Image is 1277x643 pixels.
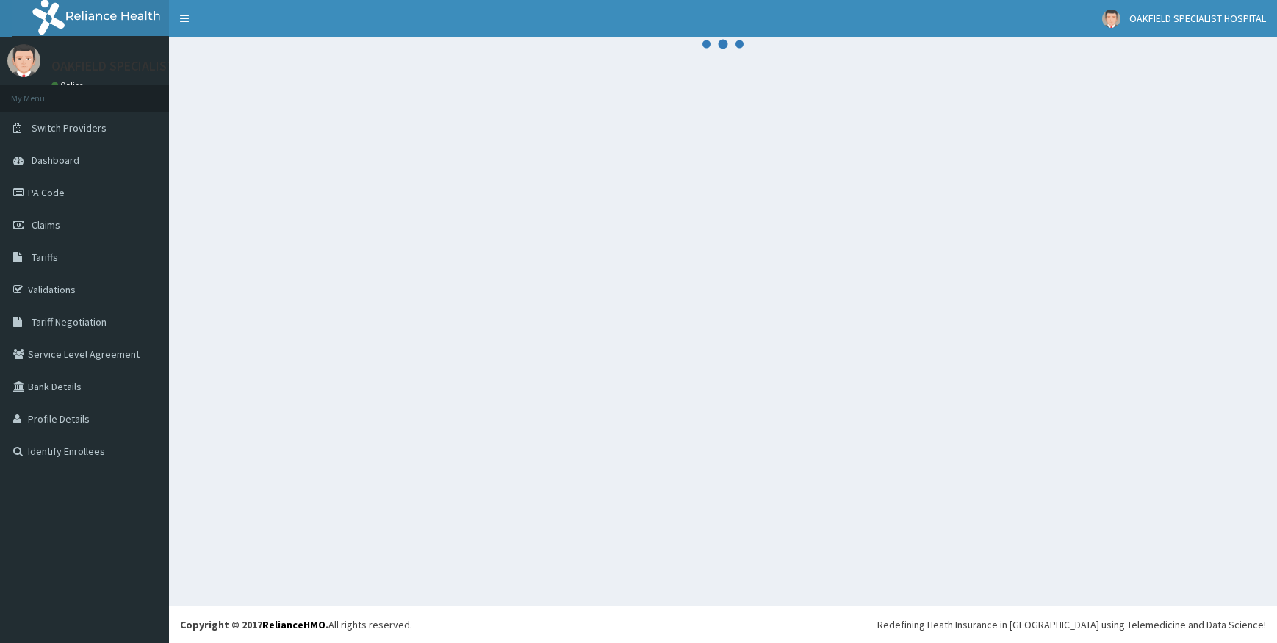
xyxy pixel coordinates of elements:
[51,80,87,90] a: Online
[51,60,235,73] p: OAKFIELD SPECIALIST HOSPITAL
[877,617,1266,632] div: Redefining Heath Insurance in [GEOGRAPHIC_DATA] using Telemedicine and Data Science!
[180,618,328,631] strong: Copyright © 2017 .
[262,618,325,631] a: RelianceHMO
[32,251,58,264] span: Tariffs
[7,44,40,77] img: User Image
[701,22,745,66] svg: audio-loading
[32,154,79,167] span: Dashboard
[1129,12,1266,25] span: OAKFIELD SPECIALIST HOSPITAL
[32,315,107,328] span: Tariff Negotiation
[32,218,60,231] span: Claims
[169,606,1277,643] footer: All rights reserved.
[32,121,107,134] span: Switch Providers
[1102,10,1120,28] img: User Image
